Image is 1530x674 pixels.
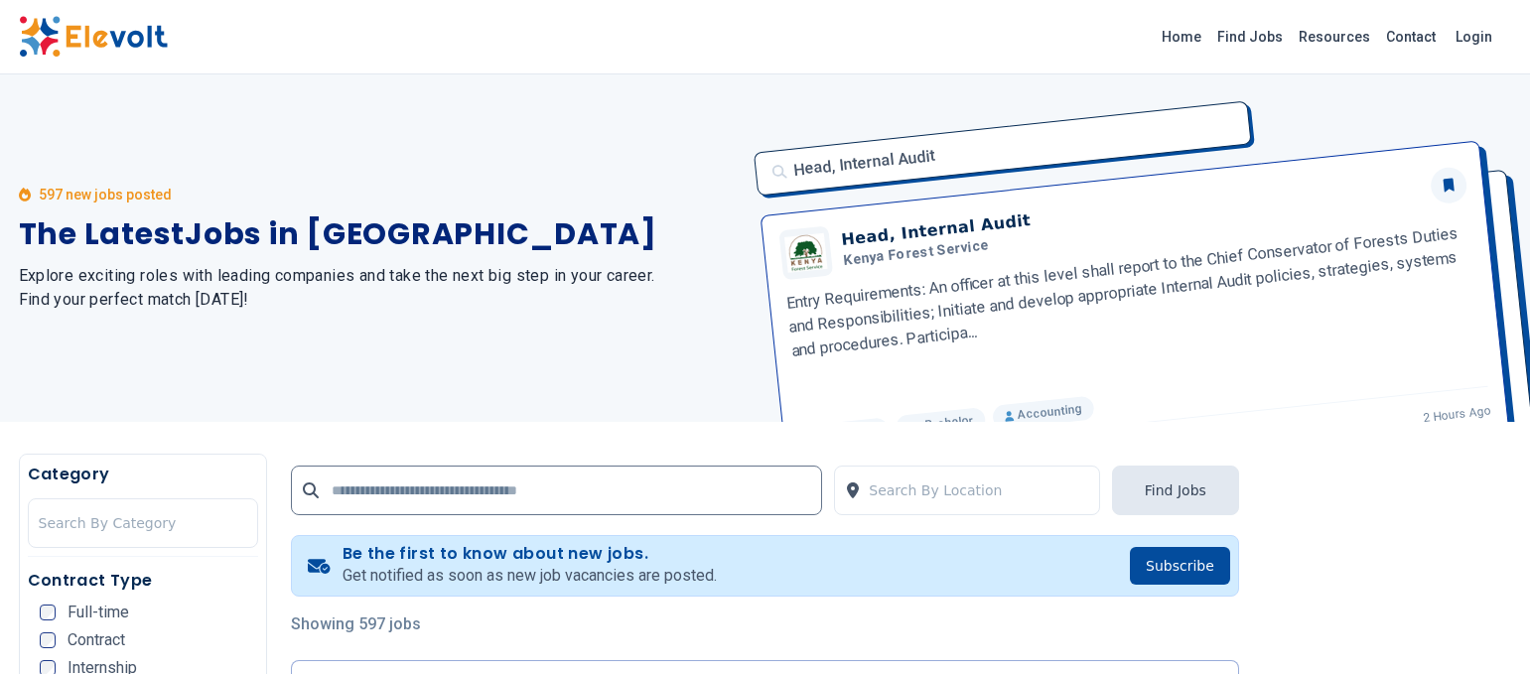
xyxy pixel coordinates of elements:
[68,605,129,620] span: Full-time
[1154,21,1209,53] a: Home
[1130,547,1230,585] button: Subscribe
[40,632,56,648] input: Contract
[28,569,259,593] h5: Contract Type
[1378,21,1444,53] a: Contact
[19,16,168,58] img: Elevolt
[343,544,717,564] h4: Be the first to know about new jobs.
[1209,21,1291,53] a: Find Jobs
[1112,466,1239,515] button: Find Jobs
[40,605,56,620] input: Full-time
[343,564,717,588] p: Get notified as soon as new job vacancies are posted.
[1444,17,1504,57] a: Login
[291,612,1239,636] p: Showing 597 jobs
[19,216,742,252] h1: The Latest Jobs in [GEOGRAPHIC_DATA]
[28,463,259,486] h5: Category
[39,185,172,204] p: 597 new jobs posted
[1291,21,1378,53] a: Resources
[19,264,742,312] h2: Explore exciting roles with leading companies and take the next big step in your career. Find you...
[68,632,125,648] span: Contract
